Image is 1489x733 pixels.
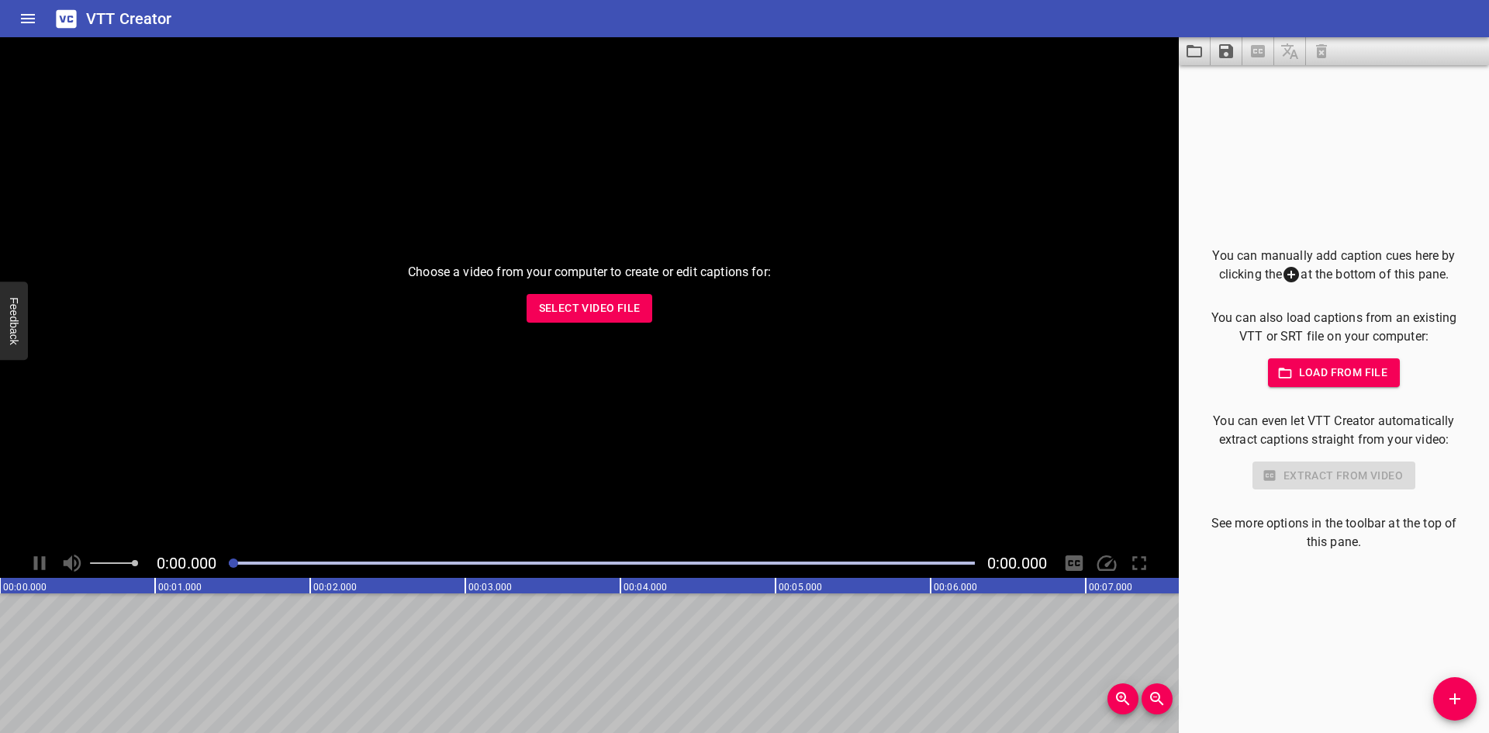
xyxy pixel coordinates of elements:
[408,263,771,282] p: Choose a video from your computer to create or edit captions for:
[1280,363,1388,382] span: Load from file
[1204,514,1464,551] p: See more options in the toolbar at the top of this pane.
[229,562,975,565] div: Play progress
[157,554,216,572] span: Current Time
[1217,42,1235,61] svg: Save captions to file
[3,582,47,593] text: 00:00.000
[1268,358,1401,387] button: Load from file
[1433,677,1477,721] button: Add Cue
[1204,412,1464,449] p: You can even let VTT Creator automatically extract captions straight from your video:
[1059,548,1089,578] div: Hide/Show Captions
[158,582,202,593] text: 00:01.000
[1185,42,1204,61] svg: Load captions from file
[1107,683,1138,714] button: Zoom In
[1274,37,1306,65] span: Add some captions below, then you can translate them.
[1204,247,1464,285] p: You can manually add caption cues here by clicking the at the bottom of this pane.
[1211,37,1242,65] button: Save captions to file
[987,554,1047,572] span: Video Duration
[86,6,172,31] h6: VTT Creator
[1179,37,1211,65] button: Load captions from file
[1142,683,1173,714] button: Zoom Out
[1092,548,1121,578] div: Playback Speed
[934,582,977,593] text: 00:06.000
[313,582,357,593] text: 00:02.000
[1089,582,1132,593] text: 00:07.000
[1204,309,1464,346] p: You can also load captions from an existing VTT or SRT file on your computer:
[527,294,653,323] button: Select Video File
[1125,548,1154,578] div: Toggle Full Screen
[468,582,512,593] text: 00:03.000
[779,582,822,593] text: 00:05.000
[1242,37,1274,65] span: Select a video in the pane to the left, then you can automatically extract captions.
[1204,462,1464,490] div: Select a video in the pane to the left to use this feature
[539,299,641,318] span: Select Video File
[624,582,667,593] text: 00:04.000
